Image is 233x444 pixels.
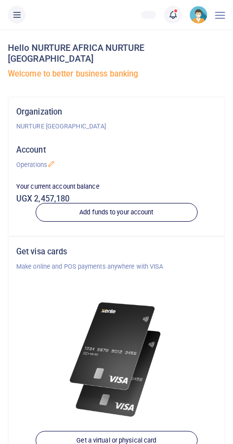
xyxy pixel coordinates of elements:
[8,42,225,64] h4: Hello NURTURE AFRICA NURTURE [GEOGRAPHIC_DATA]
[16,160,217,170] p: Operations
[16,145,217,155] h5: Account
[16,107,217,117] h5: Organization
[67,295,167,425] img: xente-_physical_cards.png
[8,69,225,79] h5: Welcome to better business banking
[16,247,217,257] h5: Get visa cards
[137,11,160,19] li: Wallet ballance
[16,121,217,131] p: NURTURE [GEOGRAPHIC_DATA]
[16,262,217,272] p: Make online and POS payments anywhere with VISA
[16,182,217,192] p: Your current account balance
[190,6,207,24] img: profile-user
[35,203,198,222] a: Add funds to your account
[16,194,217,204] h5: UGX 2,457,180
